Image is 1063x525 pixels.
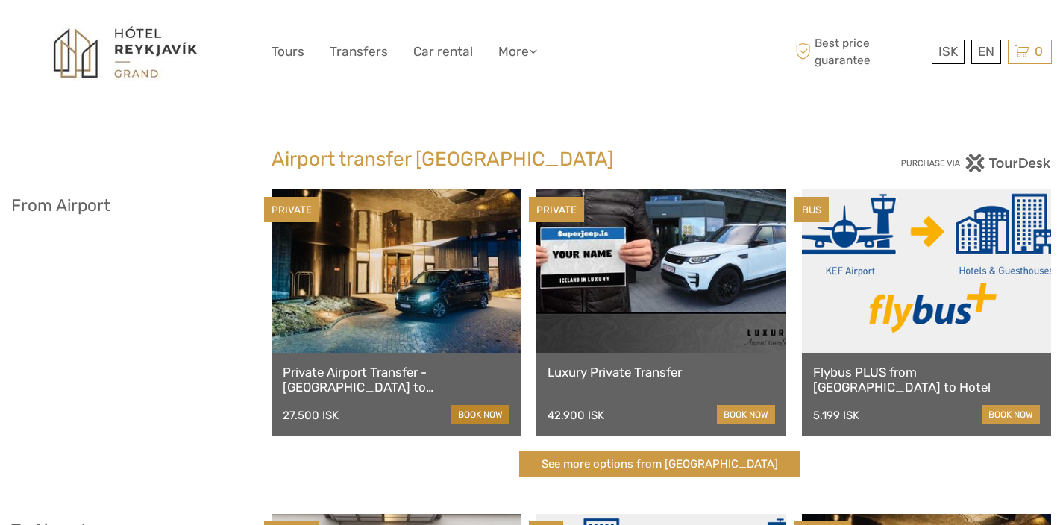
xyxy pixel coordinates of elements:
[982,405,1040,424] a: book now
[264,197,319,223] div: PRIVATE
[791,35,928,68] span: Best price guarantee
[1032,44,1045,59] span: 0
[813,409,859,422] div: 5.199 ISK
[272,148,792,172] h2: Airport transfer [GEOGRAPHIC_DATA]
[11,195,240,216] h3: From Airport
[451,405,509,424] a: book now
[330,41,388,63] a: Transfers
[529,197,584,223] div: PRIVATE
[43,21,207,84] img: 1297-6b06db7f-02dc-4384-8cae-a6e720e92c06_logo_big.jpg
[172,23,189,41] button: Open LiveChat chat widget
[548,365,774,380] a: Luxury Private Transfer
[498,41,537,63] a: More
[813,365,1040,395] a: Flybus PLUS from [GEOGRAPHIC_DATA] to Hotel
[283,365,509,395] a: Private Airport Transfer - [GEOGRAPHIC_DATA] to [GEOGRAPHIC_DATA]
[938,44,958,59] span: ISK
[21,26,169,38] p: We're away right now. Please check back later!
[283,409,339,422] div: 27.500 ISK
[272,41,304,63] a: Tours
[971,40,1001,64] div: EN
[548,409,604,422] div: 42.900 ISK
[900,154,1052,172] img: PurchaseViaTourDesk.png
[794,197,829,223] div: BUS
[717,405,775,424] a: book now
[519,451,800,477] a: See more options from [GEOGRAPHIC_DATA]
[413,41,473,63] a: Car rental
